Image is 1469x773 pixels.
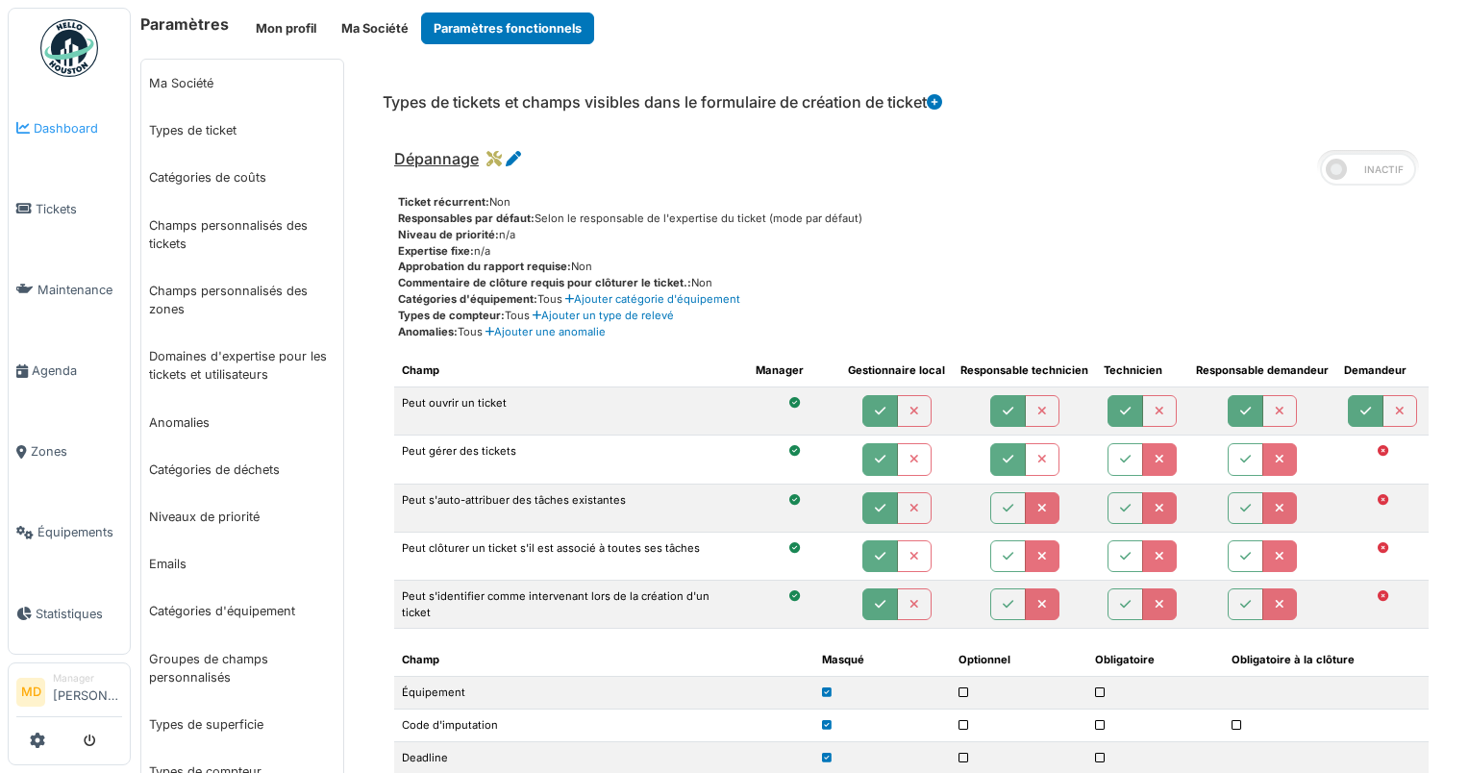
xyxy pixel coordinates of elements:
a: Types de superficie [141,701,343,748]
div: Tous [398,324,1429,340]
th: Obligatoire à la clôture [1224,644,1429,676]
span: Dépannage [394,149,479,168]
a: Équipements [9,492,130,573]
td: Code d'imputation [394,710,814,742]
div: n/a [398,243,1429,260]
th: Manager [748,355,840,386]
th: Champ [394,355,748,386]
td: Peut clôturer un ticket s'il est associé à toutes ses tâches [394,532,748,580]
a: MD Manager[PERSON_NAME] [16,671,122,717]
span: Statistiques [36,605,122,623]
a: Catégories de coûts [141,154,343,201]
a: Ma Société [141,60,343,107]
a: Types de ticket [141,107,343,154]
span: Ticket récurrent: [398,195,489,209]
th: Masqué [814,644,951,676]
a: Ajouter un type de relevé [530,309,674,322]
div: Manager [53,671,122,686]
a: Niveaux de priorité [141,493,343,540]
th: Responsable demandeur [1188,355,1336,386]
a: Catégories de déchets [141,446,343,493]
td: Peut s'auto-attribuer des tâches existantes [394,484,748,532]
th: Obligatoire [1087,644,1224,676]
a: Maintenance [9,249,130,330]
div: Selon le responsable de l'expertise du ticket (mode par défaut) [398,211,1429,227]
a: Domaines d'expertise pour les tickets et utilisateurs [141,333,343,398]
td: Peut gérer des tickets [394,436,748,484]
th: Technicien [1096,355,1188,386]
span: Anomalies: [398,325,458,338]
h6: Paramètres [140,15,229,34]
a: Emails [141,540,343,587]
button: Ma Société [329,12,421,44]
a: Dashboard [9,87,130,168]
span: Catégories d'équipement: [398,292,537,306]
td: Équipement [394,677,814,710]
td: Peut ouvrir un ticket [394,387,748,436]
th: Gestionnaire local [840,355,953,386]
a: Ajouter catégorie d'équipement [562,292,740,306]
th: Optionnel [951,644,1087,676]
a: Anomalies [141,399,343,446]
h6: Types de tickets et champs visibles dans le formulaire de création de ticket [383,93,942,112]
a: Champs personnalisés des tickets [141,202,343,267]
td: Peut s'identifier comme intervenant lors de la création d'un ticket [394,580,748,629]
span: Zones [31,442,122,461]
span: Maintenance [37,281,122,299]
a: Agenda [9,331,130,411]
span: Approbation du rapport requise: [398,260,571,273]
a: Ajouter une anomalie [483,325,606,338]
img: Badge_color-CXgf-gQk.svg [40,19,98,77]
div: Tous [398,308,1429,324]
th: Champ [394,644,814,676]
div: n/a [398,227,1429,243]
span: Dashboard [34,119,122,137]
span: Types de compteur: [398,309,505,322]
a: Statistiques [9,573,130,654]
span: Commentaire de clôture requis pour clôturer le ticket.: [398,276,691,289]
span: Expertise fixe: [398,244,474,258]
div: Non [398,275,1429,291]
div: Non [398,194,1429,211]
a: Groupes de champs personnalisés [141,636,343,701]
button: Paramètres fonctionnels [421,12,594,44]
a: Tickets [9,168,130,249]
div: Non [398,259,1429,275]
a: Champs personnalisés des zones [141,267,343,333]
th: Demandeur [1336,355,1429,386]
span: Agenda [32,362,122,380]
span: Responsables par défaut: [398,212,535,225]
span: Tickets [36,200,122,218]
button: Mon profil [243,12,329,44]
a: Catégories d'équipement [141,587,343,635]
a: Zones [9,411,130,492]
span: Niveau de priorité: [398,228,499,241]
th: Responsable technicien [953,355,1096,386]
div: Tous [398,291,1429,308]
li: [PERSON_NAME] [53,671,122,712]
li: MD [16,678,45,707]
span: Équipements [37,523,122,541]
